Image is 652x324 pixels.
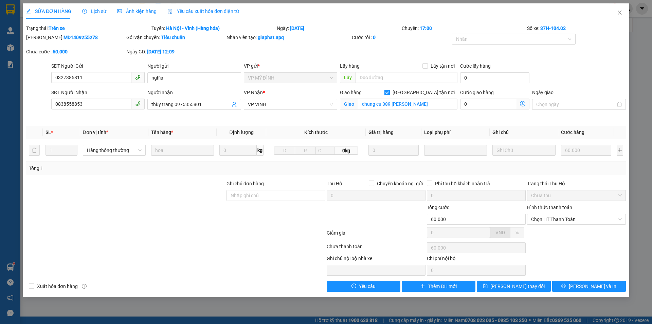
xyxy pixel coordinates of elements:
[427,255,526,265] div: Chi phí nội bộ
[420,284,425,289] span: plus
[492,145,555,156] input: Ghi Chú
[49,25,65,31] b: Trên xe
[304,130,328,135] span: Kích thước
[244,62,337,70] div: VP gửi
[26,34,125,41] div: [PERSON_NAME]:
[420,25,432,31] b: 17:00
[401,24,526,32] div: Chuyến:
[617,10,622,15] span: close
[151,24,276,32] div: Tuyến:
[126,34,225,41] div: Gói vận chuyển:
[227,181,264,186] label: Ghi chú đơn hàng
[477,281,550,292] button: save[PERSON_NAME] thay đổi
[51,62,145,70] div: SĐT Người Gửi
[526,24,627,32] div: Số xe:
[51,89,145,96] div: SĐT Người Nhận
[532,90,554,95] label: Ngày giao
[147,62,241,70] div: Người gửi
[135,74,141,80] span: phone
[46,130,51,135] span: SL
[359,283,376,290] span: Yêu cầu
[82,284,87,289] span: info-circle
[327,255,425,265] div: Ghi chú nội bộ nhà xe
[483,284,488,289] span: save
[26,8,71,14] span: SỬA ĐƠN HÀNG
[527,180,626,187] div: Trạng thái Thu Hộ
[340,99,358,109] span: Giao
[490,126,558,139] th: Ghi chú
[402,281,475,292] button: plusThêm ĐH mới
[536,101,615,108] input: Ngày giao
[527,205,572,210] label: Hình thức thanh toán
[147,49,175,54] b: [DATE] 12:09
[53,49,68,54] b: 60.000
[569,283,616,290] span: [PERSON_NAME] và In
[290,25,304,31] b: [DATE]
[126,48,225,55] div: Ngày GD:
[373,35,376,40] b: 0
[326,243,426,255] div: Chưa thanh toán
[617,145,623,156] button: plus
[520,101,525,106] span: dollar-circle
[421,126,490,139] th: Loại phụ phí
[248,73,333,83] span: VP MỸ ĐÌNH
[531,214,622,224] span: Chọn HT Thanh Toán
[64,35,98,40] b: MD1409255278
[29,165,252,172] div: Tổng: 1
[257,145,264,156] span: kg
[428,62,457,70] span: Lấy tận nơi
[334,147,358,155] span: 0kg
[167,9,173,14] img: icon
[151,145,214,156] input: VD: Bàn, Ghế
[340,72,356,83] span: Lấy
[83,130,108,135] span: Đơn vị tính
[167,8,239,14] span: Yêu cầu xuất hóa đơn điện tử
[374,180,425,187] span: Chuyển khoản ng. gửi
[327,181,342,186] span: Thu Hộ
[227,34,350,41] div: Nhân viên tạo:
[82,9,87,14] span: clock-circle
[315,147,334,155] input: C
[340,90,362,95] span: Giao hàng
[87,145,142,155] span: Hàng thông thường
[276,24,401,32] div: Ngày:
[117,8,157,14] span: Ảnh kiện hàng
[244,90,263,95] span: VP Nhận
[151,130,173,135] span: Tên hàng
[351,284,356,289] span: exclamation-circle
[26,9,31,14] span: edit
[531,190,622,201] span: Chưa thu
[82,8,106,14] span: Lịch sử
[368,130,394,135] span: Giá trị hàng
[561,130,584,135] span: Cước hàng
[540,25,566,31] b: 37H-104.02
[274,147,295,155] input: D
[25,24,151,32] div: Trạng thái:
[248,99,333,109] span: VP VINH
[258,35,284,40] b: giaphat.apq
[232,102,237,107] span: user-add
[490,283,545,290] span: [PERSON_NAME] thay đổi
[352,34,451,41] div: Cước rồi :
[29,145,40,156] button: delete
[356,72,457,83] input: Dọc đường
[428,283,457,290] span: Thêm ĐH mới
[460,63,491,69] label: Cước lấy hàng
[229,130,253,135] span: Định lượng
[166,25,220,31] b: Hà Nội - Vinh (Hàng hóa)
[26,48,125,55] div: Chưa cước :
[427,205,449,210] span: Tổng cước
[295,147,316,155] input: R
[340,63,360,69] span: Lấy hàng
[515,230,519,235] span: %
[34,283,80,290] span: Xuất hóa đơn hàng
[460,72,529,83] input: Cước lấy hàng
[135,101,141,106] span: phone
[117,9,122,14] span: picture
[432,180,493,187] span: Phí thu hộ khách nhận trả
[495,230,505,235] span: VND
[561,145,612,156] input: 0
[561,284,566,289] span: printer
[552,281,626,292] button: printer[PERSON_NAME] và In
[390,89,457,96] span: [GEOGRAPHIC_DATA] tận nơi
